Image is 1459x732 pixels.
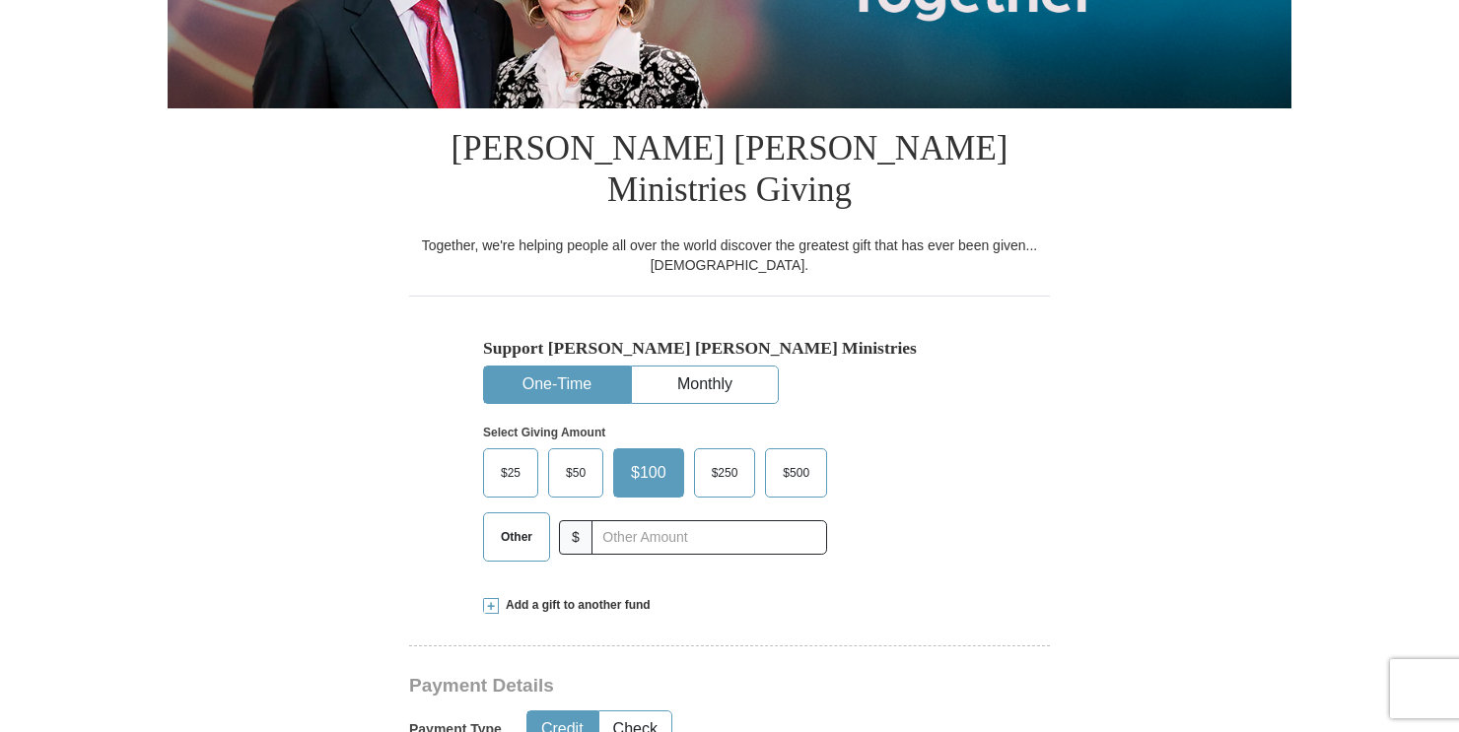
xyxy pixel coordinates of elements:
[559,520,592,555] span: $
[702,458,748,488] span: $250
[491,458,530,488] span: $25
[591,520,827,555] input: Other Amount
[409,235,1050,275] div: Together, we're helping people all over the world discover the greatest gift that has ever been g...
[556,458,595,488] span: $50
[773,458,819,488] span: $500
[632,366,778,403] button: Monthly
[409,675,912,698] h3: Payment Details
[483,426,605,439] strong: Select Giving Amount
[491,522,542,552] span: Other
[499,597,651,614] span: Add a gift to another fund
[483,338,976,359] h5: Support [PERSON_NAME] [PERSON_NAME] Ministries
[409,108,1050,235] h1: [PERSON_NAME] [PERSON_NAME] Ministries Giving
[621,458,676,488] span: $100
[484,366,630,403] button: One-Time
